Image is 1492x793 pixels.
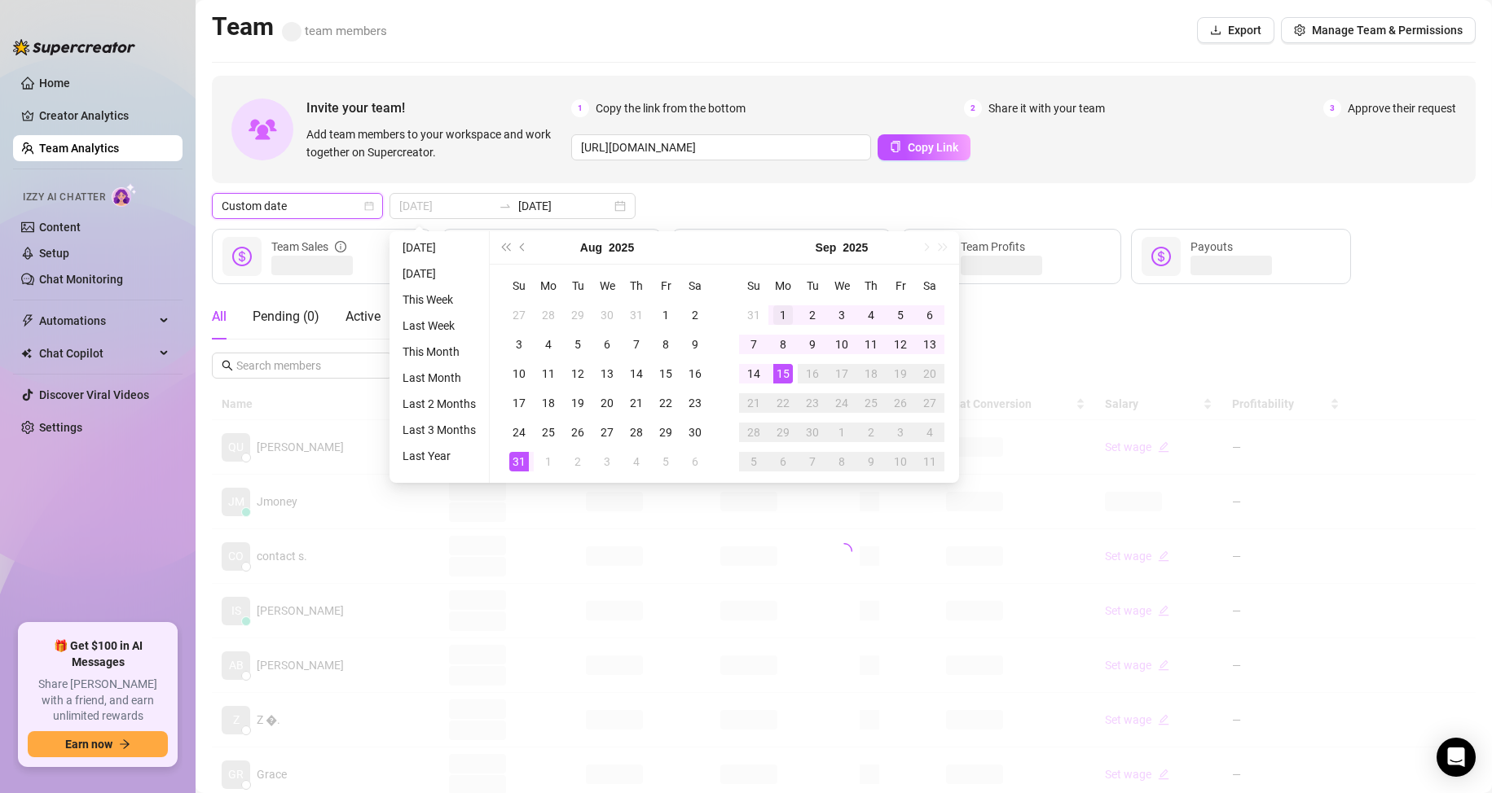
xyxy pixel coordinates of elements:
div: 6 [920,305,940,325]
div: 19 [568,393,588,413]
td: 2025-09-21 [739,388,768,418]
span: Chat Copilot [39,340,155,366]
td: 2025-10-07 [798,447,827,476]
td: 2025-08-27 [592,418,622,447]
td: 2025-08-31 [739,300,768,330]
div: 7 [627,335,646,354]
span: 🎁 Get $100 in AI Messages [28,638,168,670]
div: 9 [803,335,822,354]
td: 2025-08-21 [622,388,651,418]
td: 2025-08-24 [504,418,534,447]
div: 12 [568,364,588,383]
span: Export [1228,24,1261,37]
div: 10 [509,364,529,383]
div: 16 [803,364,822,383]
div: 15 [656,364,676,383]
td: 2025-09-10 [827,330,856,359]
div: 17 [509,393,529,413]
div: 9 [685,335,705,354]
a: Discover Viral Videos [39,388,149,401]
div: 20 [920,364,940,383]
td: 2025-09-27 [915,388,944,418]
div: 8 [656,335,676,354]
div: 30 [685,423,705,442]
td: 2025-10-03 [886,418,915,447]
div: 15 [773,364,793,383]
div: 23 [803,393,822,413]
div: 31 [744,305,764,325]
td: 2025-09-19 [886,359,915,388]
li: [DATE] [396,264,482,283]
td: 2025-09-08 [768,330,798,359]
td: 2025-09-15 [768,359,798,388]
button: Earn nowarrow-right [28,731,168,757]
input: End date [518,197,611,215]
div: 19 [891,364,910,383]
td: 2025-07-29 [563,300,592,330]
td: 2025-08-09 [680,330,710,359]
td: 2025-07-30 [592,300,622,330]
div: 4 [861,305,881,325]
a: Team Analytics [39,142,119,155]
td: 2025-08-25 [534,418,563,447]
div: 26 [568,423,588,442]
td: 2025-09-05 [886,300,915,330]
span: dollar-circle [232,247,252,266]
div: 29 [773,423,793,442]
td: 2025-09-25 [856,388,886,418]
a: Settings [39,421,82,434]
div: 25 [539,423,558,442]
button: Last year (Control + left) [496,231,514,264]
td: 2025-09-09 [798,330,827,359]
div: 29 [568,305,588,325]
li: Last Year [396,446,482,466]
div: 26 [891,393,910,413]
div: 13 [920,335,940,354]
div: 2 [861,423,881,442]
span: Copy Link [908,141,958,154]
div: 11 [861,335,881,354]
span: to [499,199,512,212]
td: 2025-08-01 [651,300,680,330]
span: 2 [964,99,982,117]
td: 2025-09-24 [827,388,856,418]
div: 30 [597,305,617,325]
td: 2025-08-12 [563,359,592,388]
button: Copy Link [878,134,970,160]
div: 23 [685,393,705,413]
div: 14 [627,364,646,383]
td: 2025-09-29 [768,418,798,447]
div: 17 [832,364,852,383]
div: 10 [891,452,910,471]
span: Share [PERSON_NAME] with a friend, and earn unlimited rewards [28,677,168,725]
div: 9 [861,452,881,471]
button: Choose a year [609,231,634,264]
td: 2025-08-30 [680,418,710,447]
td: 2025-09-18 [856,359,886,388]
a: Home [39,77,70,90]
div: 5 [568,335,588,354]
button: Previous month (PageUp) [514,231,532,264]
div: 28 [627,423,646,442]
a: Content [39,221,81,234]
div: 22 [656,393,676,413]
h2: Team [212,11,387,42]
div: 29 [656,423,676,442]
div: 2 [685,305,705,325]
span: team members [282,24,387,38]
div: 28 [744,423,764,442]
img: AI Chatter [112,183,137,207]
td: 2025-08-23 [680,388,710,418]
span: calendar [364,201,374,211]
span: setting [1294,24,1305,36]
td: 2025-08-16 [680,359,710,388]
button: Choose a year [843,231,868,264]
th: Sa [915,271,944,300]
div: 5 [744,452,764,471]
div: 11 [920,452,940,471]
td: 2025-09-01 [768,300,798,330]
th: Sa [680,271,710,300]
td: 2025-09-03 [592,447,622,476]
td: 2025-09-12 [886,330,915,359]
div: 27 [509,305,529,325]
